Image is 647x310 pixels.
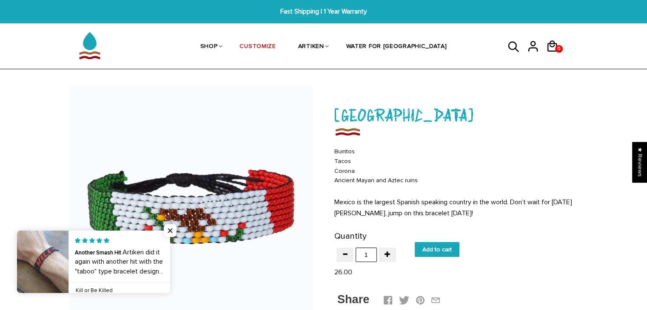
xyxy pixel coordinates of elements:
a: WATER FOR [GEOGRAPHIC_DATA] [346,25,447,70]
span: 26.00 [334,268,352,276]
span: Mexico is the largest Spanish speaking country in the world. Don’t wait for [DATE][PERSON_NAME], ... [334,198,572,217]
span: Fast Shipping | 1 Year Warranty [199,7,447,17]
span: Ancient Mayan and Aztec ruins [334,177,418,184]
h1: [GEOGRAPHIC_DATA] [334,103,579,126]
a: 0 [546,55,565,56]
span: Share [337,293,369,306]
a: SHOP [200,25,218,70]
img: Mexico [334,126,361,138]
span: Close popup widget [164,224,177,237]
a: CUSTOMIZE [239,25,276,70]
span: Burritos [334,148,355,155]
span: 0 [556,43,562,55]
a: ARTIKEN [298,25,324,70]
span: Tacos [334,158,351,165]
input: Add to cart [415,242,459,257]
div: Click to open Judge.me floating reviews tab [633,142,647,182]
label: Quantity [334,229,367,243]
span: Corona [334,167,355,175]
